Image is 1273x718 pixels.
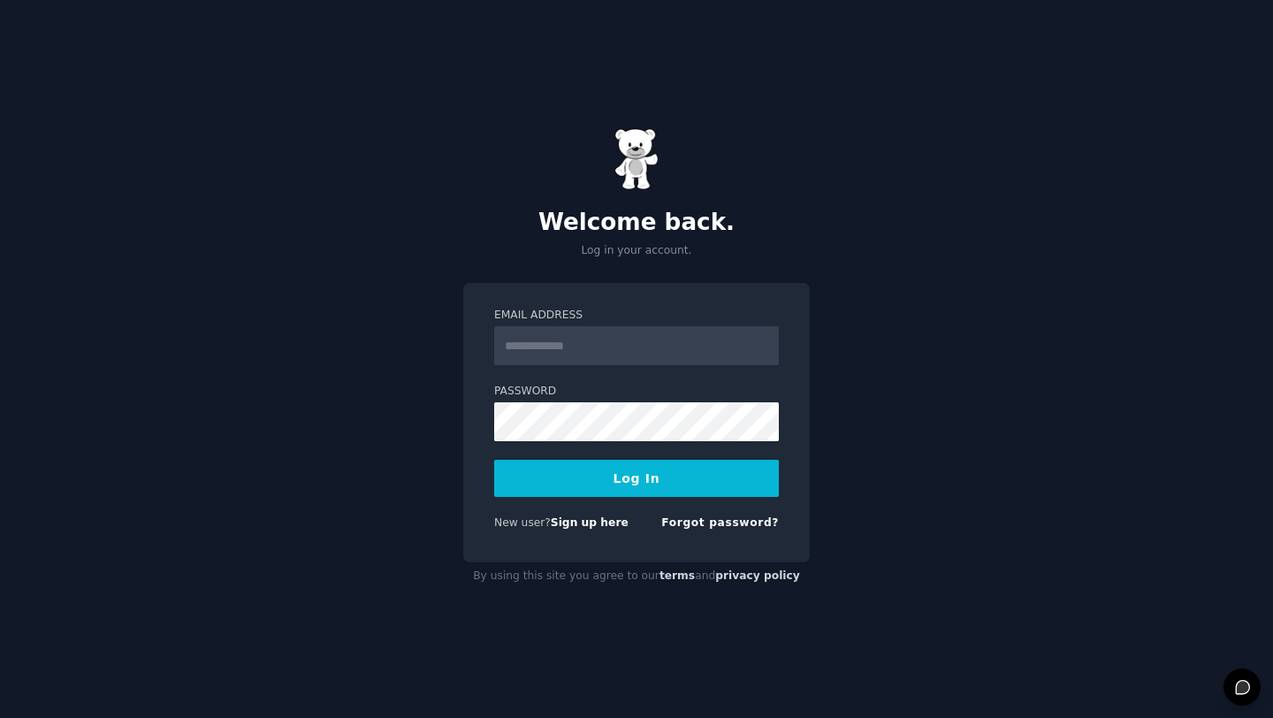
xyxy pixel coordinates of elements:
[494,308,779,324] label: Email Address
[463,243,810,259] p: Log in your account.
[494,384,779,400] label: Password
[494,460,779,497] button: Log In
[659,569,695,582] a: terms
[661,516,779,529] a: Forgot password?
[494,516,551,529] span: New user?
[614,128,659,190] img: Gummy Bear
[463,562,810,591] div: By using this site you agree to our and
[715,569,800,582] a: privacy policy
[551,516,629,529] a: Sign up here
[463,209,810,237] h2: Welcome back.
